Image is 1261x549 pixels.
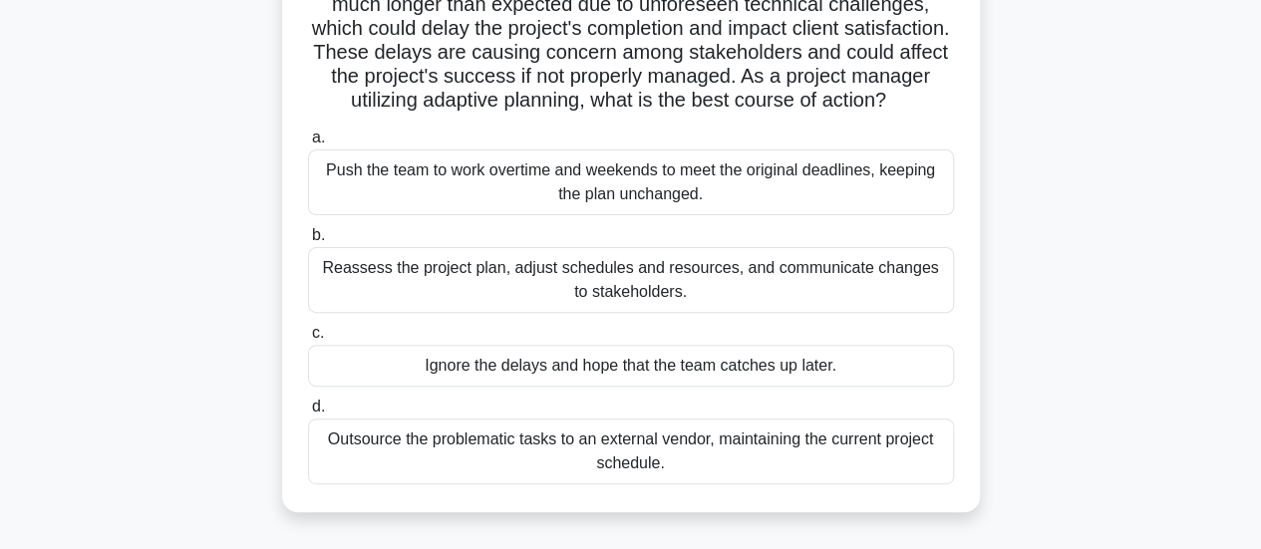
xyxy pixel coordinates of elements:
span: c. [312,324,324,341]
div: Ignore the delays and hope that the team catches up later. [308,345,954,387]
span: b. [312,226,325,243]
div: Outsource the problematic tasks to an external vendor, maintaining the current project schedule. [308,418,954,484]
div: Reassess the project plan, adjust schedules and resources, and communicate changes to stakeholders. [308,247,954,313]
span: a. [312,129,325,145]
span: d. [312,398,325,414]
div: Push the team to work overtime and weekends to meet the original deadlines, keeping the plan unch... [308,149,954,215]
